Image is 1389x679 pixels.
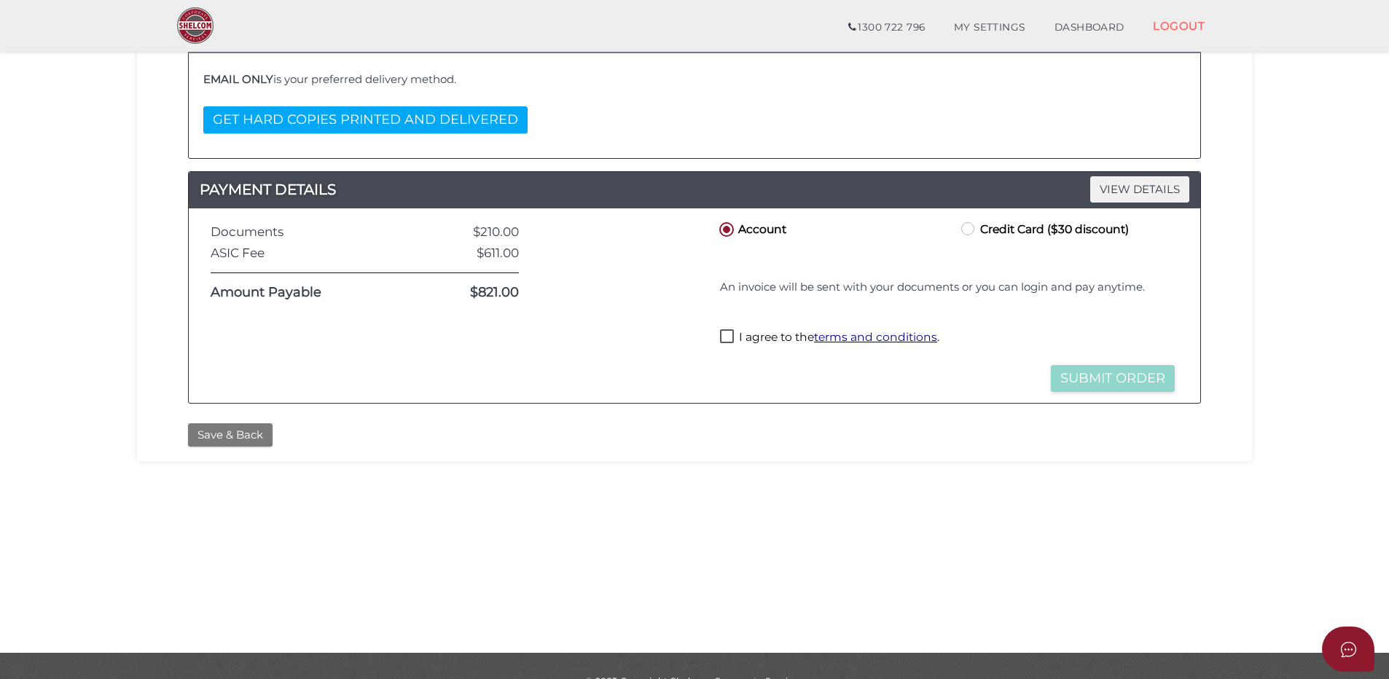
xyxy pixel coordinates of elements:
span: VIEW DETAILS [1090,176,1189,202]
a: PAYMENT DETAILSVIEW DETAILS [189,178,1200,201]
div: $210.00 [412,225,530,239]
button: Open asap [1322,627,1374,672]
label: I agree to the . [720,329,939,348]
a: LOGOUT [1138,11,1219,41]
div: $821.00 [412,286,530,300]
a: terms and conditions [814,330,937,344]
h4: An invoice will be sent with your documents or you can login and pay anytime. [720,281,1175,294]
a: MY SETTINGS [939,13,1040,42]
div: $611.00 [412,246,530,260]
label: Credit Card ($30 discount) [958,219,1129,238]
label: Account [716,219,786,238]
h4: PAYMENT DETAILS [189,178,1200,201]
div: Documents [200,225,412,239]
div: ASIC Fee [200,246,412,260]
button: GET HARD COPIES PRINTED AND DELIVERED [203,106,528,133]
b: EMAIL ONLY [203,72,273,86]
button: Submit Order [1051,365,1175,392]
a: 1300 722 796 [834,13,939,42]
div: Amount Payable [200,286,412,300]
a: DASHBOARD [1040,13,1139,42]
button: Save & Back [188,423,273,447]
h4: is your preferred delivery method. [203,74,1186,86]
